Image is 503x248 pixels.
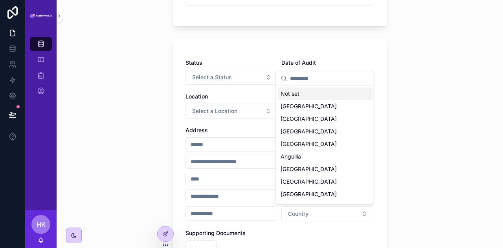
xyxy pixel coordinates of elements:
[277,150,372,163] div: Anguilla
[185,127,208,133] span: Address
[277,100,372,113] div: [GEOGRAPHIC_DATA]
[185,70,278,85] button: Select Button
[281,59,316,66] span: Date of Audit
[185,230,246,236] span: Supporting Documents
[185,59,202,66] span: Status
[277,88,372,100] div: Not set
[277,113,372,125] div: [GEOGRAPHIC_DATA]
[37,220,46,229] span: HK
[277,175,372,188] div: [GEOGRAPHIC_DATA]
[185,93,208,100] span: Location
[276,86,373,204] div: Suggestions
[192,73,232,81] span: Select a Status
[25,31,57,108] div: scrollable content
[185,104,278,119] button: Select Button
[277,125,372,138] div: [GEOGRAPHIC_DATA]
[281,206,374,221] button: Select Button
[277,188,372,201] div: [GEOGRAPHIC_DATA]
[30,14,52,18] img: App logo
[192,107,237,115] span: Select a Location
[277,138,372,150] div: [GEOGRAPHIC_DATA]
[277,163,372,175] div: [GEOGRAPHIC_DATA]
[277,201,372,213] div: [GEOGRAPHIC_DATA]
[288,210,308,218] span: Country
